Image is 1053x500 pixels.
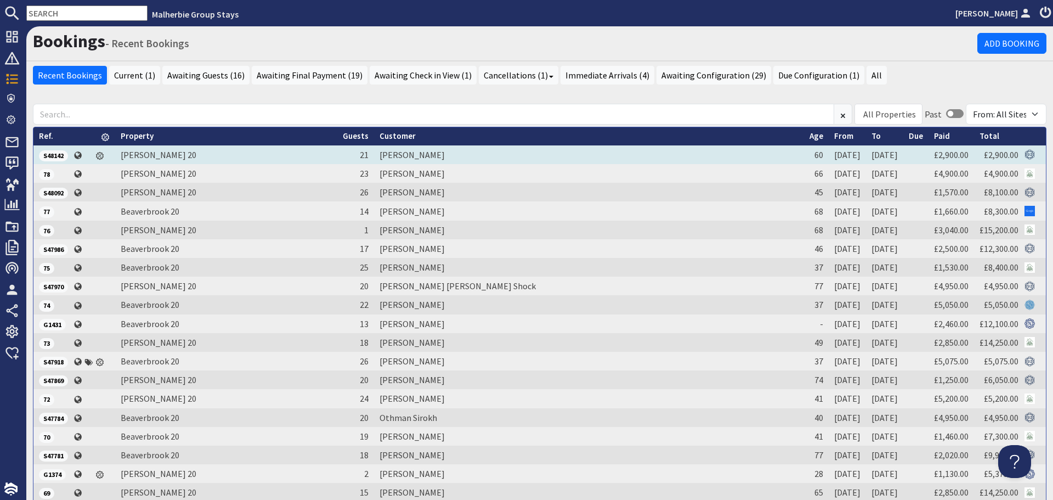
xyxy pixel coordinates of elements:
td: [DATE] [866,164,903,183]
a: S48092 [39,187,68,198]
td: 40 [804,408,829,427]
a: Cancellations (1) [479,66,558,85]
td: [DATE] [866,183,903,201]
a: [PERSON_NAME] 20 [121,393,196,404]
a: £2,500.00 [934,243,969,254]
td: [DATE] [866,370,903,389]
a: [PERSON_NAME] [955,7,1033,20]
td: [DATE] [829,427,866,446]
img: Referer: Google [1024,206,1035,216]
a: [PERSON_NAME] 20 [121,187,196,198]
td: [DATE] [866,427,903,446]
a: Due Configuration (1) [773,66,864,85]
span: 20 [360,412,369,423]
td: 77 [804,277,829,295]
a: 78 [39,168,54,179]
td: [DATE] [829,201,866,220]
td: [DATE] [829,164,866,183]
td: [DATE] [829,314,866,333]
span: 77 [39,206,54,217]
a: £15,200.00 [980,224,1018,235]
td: [PERSON_NAME] [374,295,804,314]
td: [DATE] [866,221,903,239]
a: Current (1) [109,66,160,85]
a: S47784 [39,412,68,423]
a: £9,900.00 [984,450,1018,460]
a: Beaverbrook 20 [121,243,179,254]
a: [PERSON_NAME] 20 [121,374,196,385]
td: [PERSON_NAME] [PERSON_NAME] Shock [374,277,804,295]
a: Add Booking [977,33,1046,54]
td: [DATE] [866,352,903,370]
td: 77 [804,446,829,464]
span: 20 [360,280,369,291]
td: [DATE] [866,295,903,314]
a: 70 [39,431,54,442]
td: 37 [804,352,829,370]
td: 74 [804,370,829,389]
a: 77 [39,205,54,216]
a: £4,950.00 [934,412,969,423]
span: 76 [39,225,54,236]
a: Total [980,131,999,141]
td: 45 [804,183,829,201]
td: [DATE] [829,446,866,464]
a: Age [809,131,823,141]
a: To [871,131,881,141]
td: [DATE] [829,295,866,314]
span: 74 [39,300,54,311]
a: Property [121,131,154,141]
a: [PERSON_NAME] 20 [121,224,196,235]
a: £4,950.00 [984,280,1018,291]
div: All Properties [863,108,916,121]
span: 24 [360,393,369,404]
img: Referer: BookingStays [1024,300,1035,310]
td: [DATE] [866,446,903,464]
a: Paid [934,131,950,141]
img: Referer: Group Stays [1024,318,1035,329]
span: S47970 [39,282,68,293]
td: [DATE] [829,183,866,201]
img: Referer: Malherbie Group Stays [1024,487,1035,498]
a: £12,300.00 [980,243,1018,254]
span: 21 [360,149,369,160]
a: 72 [39,393,54,404]
a: £5,050.00 [984,299,1018,310]
td: [DATE] [829,370,866,389]
td: [DATE] [866,464,903,483]
td: [DATE] [866,277,903,295]
td: [PERSON_NAME] [374,145,804,164]
a: From [834,131,853,141]
a: £8,400.00 [984,262,1018,273]
a: £2,900.00 [984,149,1018,160]
td: 68 [804,221,829,239]
td: [DATE] [866,145,903,164]
a: Bookings [33,30,105,52]
input: Search... [33,104,834,125]
td: [DATE] [829,464,866,483]
a: Beaverbrook 20 [121,262,179,273]
a: £8,100.00 [984,187,1018,198]
span: S48142 [39,150,68,161]
a: S47869 [39,374,68,385]
span: 2 [364,468,369,479]
td: [PERSON_NAME] [374,164,804,183]
span: 18 [360,337,369,348]
a: £6,050.00 [984,374,1018,385]
a: £4,900.00 [984,168,1018,179]
td: [DATE] [866,333,903,352]
a: £7,300.00 [984,431,1018,442]
a: £1,660.00 [934,206,969,217]
td: [PERSON_NAME] [374,239,804,258]
td: [DATE] [866,314,903,333]
td: [DATE] [829,221,866,239]
a: £1,530.00 [934,262,969,273]
a: £12,100.00 [980,318,1018,329]
td: [PERSON_NAME] [374,370,804,389]
a: 69 [39,487,54,498]
td: [PERSON_NAME] [374,352,804,370]
span: G1431 [39,319,66,330]
a: £1,570.00 [934,187,969,198]
td: [DATE] [829,389,866,408]
a: [PERSON_NAME] 20 [121,487,196,498]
